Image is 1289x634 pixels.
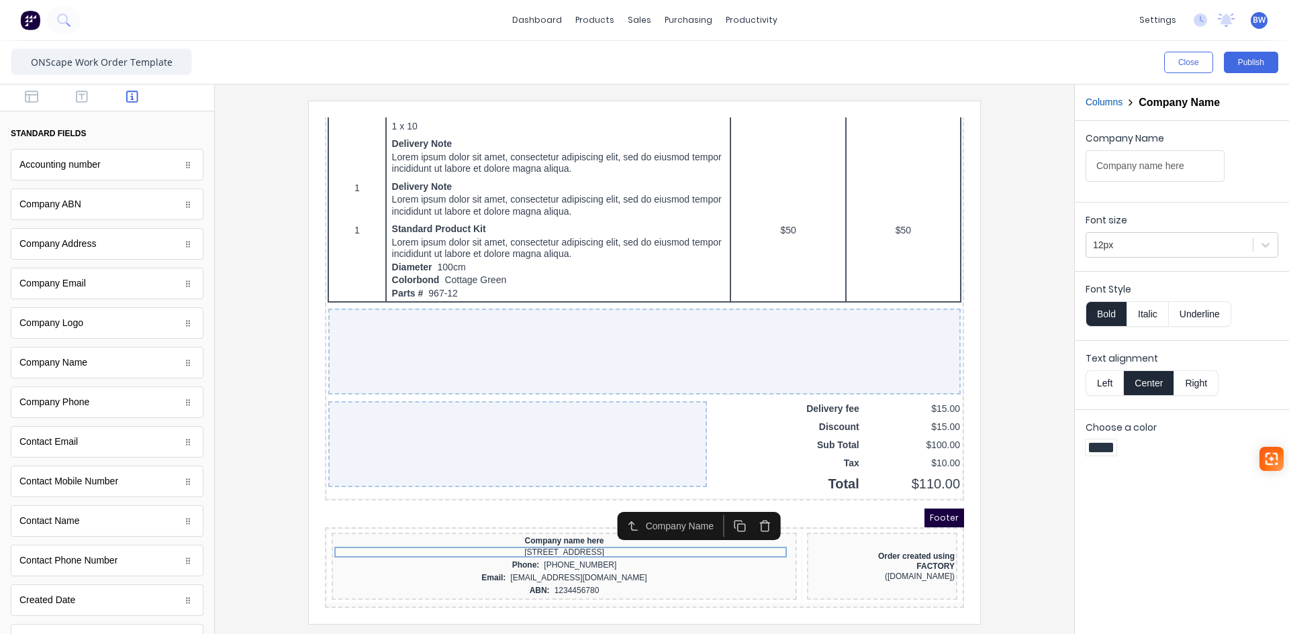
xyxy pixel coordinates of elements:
div: ABN:1234456780 [9,467,469,480]
div: settings [1133,10,1183,30]
div: Company ABN [19,197,81,211]
span: BW [1253,14,1266,26]
button: Close [1164,52,1213,73]
div: Contact Name [11,505,203,537]
div: Company Name [19,356,87,370]
div: Contact Mobile Number [11,466,203,497]
div: Created Date [19,593,75,607]
button: Bold [1086,301,1127,327]
div: Company Email [19,276,86,290]
a: dashboard [506,10,569,30]
div: Company Phone [11,386,203,418]
div: Phone:[PHONE_NUMBER] [9,441,469,454]
img: Factory [20,10,40,30]
button: Center [1123,370,1174,396]
button: standard fields [11,122,203,145]
div: Contact Email [11,426,203,458]
button: Left [1086,370,1123,396]
div: Contact Name [19,514,79,528]
div: productivity [719,10,784,30]
div: sales [621,10,658,30]
div: Contact Phone Number [19,553,117,568]
div: Contact Email [19,435,78,449]
div: Company Logo [19,316,83,330]
button: Delete [428,398,452,420]
input: Company Name [1086,150,1225,182]
div: Contact Phone Number [11,545,203,576]
button: Right [1174,370,1219,396]
button: Duplicate [402,398,427,420]
button: Publish [1224,52,1278,73]
label: Font size [1086,213,1278,227]
div: Company name here[STREET_ADDRESS]Phone:[PHONE_NUMBER]Email:[EMAIL_ADDRESS][DOMAIN_NAME]ABN:123445... [3,413,636,488]
button: Select parent [296,398,321,420]
div: FACTORY [485,444,630,454]
div: Created Date [11,584,203,616]
div: Company Name [1086,131,1225,150]
div: Order created using [485,434,630,444]
button: Underline [1169,301,1231,327]
div: Company Email [11,268,203,299]
div: [STREET_ADDRESS] [9,429,469,441]
button: Italic [1127,301,1169,327]
label: Choose a color [1086,421,1278,434]
div: Company ABN [11,189,203,220]
label: Text alignment [1086,352,1278,365]
h2: Company Name [1139,96,1220,109]
div: Company Logo [11,307,203,339]
div: Company Phone [19,395,89,409]
input: Enter template name here [11,48,192,75]
div: Company Name [11,347,203,378]
div: Company Name [321,402,395,416]
div: Accounting number [19,158,101,172]
div: Contact Mobile Number [19,474,118,488]
div: standard fields [11,127,86,140]
div: products [569,10,621,30]
span: Footer [600,391,639,410]
div: purchasing [658,10,719,30]
div: Email:[EMAIL_ADDRESS][DOMAIN_NAME] [9,454,469,467]
label: Font Style [1086,282,1278,296]
button: Columns [1086,95,1123,109]
div: Company Address [11,228,203,260]
div: ([DOMAIN_NAME]) [485,454,630,464]
div: Company Address [19,237,96,251]
div: Company name here [9,418,469,429]
div: Accounting number [11,149,203,180]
